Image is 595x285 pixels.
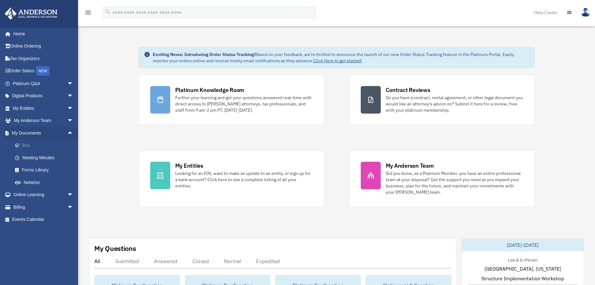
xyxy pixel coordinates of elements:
a: Billingarrow_drop_down [4,201,83,213]
a: Box [9,139,83,152]
div: [DATE]-[DATE] [462,239,584,251]
div: Live & In-Person [503,256,543,263]
a: Contract Reviews Do you have a contract, rental agreement, or other legal document you would like... [349,74,535,125]
span: arrow_drop_down [67,77,80,90]
a: Online Ordering [4,40,83,53]
a: My Documentsarrow_drop_up [4,127,83,139]
div: Platinum Knowledge Room [175,86,245,94]
a: Platinum Knowledge Room Further your learning and get your questions answered real-time with dire... [139,74,324,125]
a: Click Here to get started! [313,58,362,64]
div: Closed [192,258,209,264]
span: Structure Implementation Workshop [481,275,564,282]
span: arrow_drop_down [67,90,80,103]
a: Home [4,28,80,40]
div: Do you have a contract, rental agreement, or other legal document you would like an attorney's ad... [386,94,523,113]
a: Online Learningarrow_drop_down [4,189,83,201]
div: NEW [36,66,50,76]
a: menu [84,11,92,16]
span: arrow_drop_down [67,189,80,201]
div: Based on your feedback, we're thrilled to announce the launch of our new Order Status Tracking fe... [153,51,529,64]
div: Normal [224,258,241,264]
div: Submitted [115,258,139,264]
a: My Entitiesarrow_drop_down [4,102,83,115]
strong: Exciting News: Introducing Order Status Tracking! [153,52,255,57]
div: Answered [154,258,177,264]
a: Events Calendar [4,213,83,226]
img: Anderson Advisors Platinum Portal [3,8,59,20]
div: Did you know, as a Platinum Member, you have an entire professional team at your disposal? Get th... [386,170,523,195]
a: Meeting Minutes [9,151,83,164]
a: Order StatusNEW [4,65,83,78]
div: My Entities [175,162,203,170]
a: Digital Productsarrow_drop_down [4,90,83,102]
a: Forms Library [9,164,83,176]
img: User Pic [581,8,590,17]
div: All [94,258,100,264]
div: Contract Reviews [386,86,430,94]
span: [GEOGRAPHIC_DATA], [US_STATE] [484,265,561,272]
span: arrow_drop_up [67,127,80,140]
a: My Entities Looking for an EIN, want to make an update to an entity, or sign up for a bank accoun... [139,150,324,207]
i: search [104,8,111,15]
div: My Anderson Team [386,162,434,170]
span: arrow_drop_down [67,115,80,127]
span: arrow_drop_down [67,102,80,115]
a: Platinum Q&Aarrow_drop_down [4,77,83,90]
a: My Anderson Teamarrow_drop_down [4,115,83,127]
i: menu [84,9,92,16]
div: Further your learning and get your questions answered real-time with direct access to [PERSON_NAM... [175,94,313,113]
a: My Anderson Team Did you know, as a Platinum Member, you have an entire professional team at your... [349,150,535,207]
span: arrow_drop_down [67,201,80,214]
div: Looking for an EIN, want to make an update to an entity, or sign up for a bank account? Click her... [175,170,313,189]
div: My Questions [94,244,136,253]
a: Tax Organizers [4,52,83,65]
div: Expedited [256,258,280,264]
a: Notarize [9,176,83,189]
